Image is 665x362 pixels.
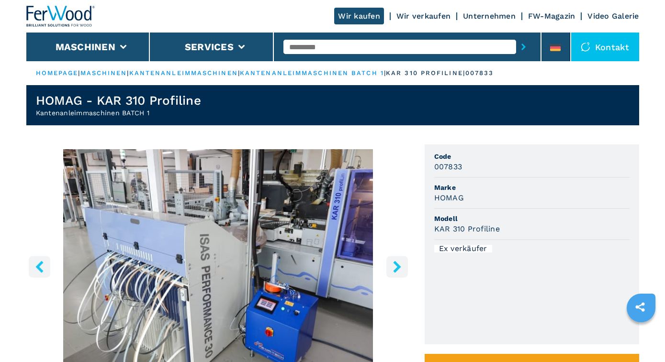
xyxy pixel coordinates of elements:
button: Services [185,41,234,53]
span: Code [434,152,630,161]
button: right-button [386,256,408,277]
button: submit-button [516,36,531,58]
h3: KAR 310 Profiline [434,223,500,234]
a: kantenanleimmaschinen [129,69,238,77]
span: | [127,69,129,77]
iframe: Chat [624,319,658,355]
span: Modell [434,214,630,223]
h3: HOMAG [434,192,464,203]
p: 007833 [465,69,494,77]
div: Kontakt [571,33,639,61]
h2: Kantenanleimmaschinen BATCH 1 [36,108,201,118]
span: | [78,69,80,77]
a: sharethis [628,295,652,319]
div: Ex verkäufer [434,245,492,252]
span: | [384,69,386,77]
span: | [238,69,240,77]
a: maschinen [80,69,127,77]
a: kantenanleimmaschinen batch 1 [240,69,384,77]
h1: HOMAG - KAR 310 Profiline [36,93,201,108]
a: FW-Magazin [528,11,575,21]
a: Wir kaufen [334,8,384,24]
a: Wir verkaufen [396,11,451,21]
button: left-button [29,256,50,277]
a: Unternehmen [463,11,516,21]
a: Video Galerie [587,11,639,21]
img: Kontakt [581,42,590,52]
p: kar 310 profiline | [386,69,465,77]
a: HOMEPAGE [36,69,79,77]
h3: 007833 [434,161,462,172]
button: Maschinen [56,41,115,53]
img: Ferwood [26,6,95,27]
span: Marke [434,183,630,192]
